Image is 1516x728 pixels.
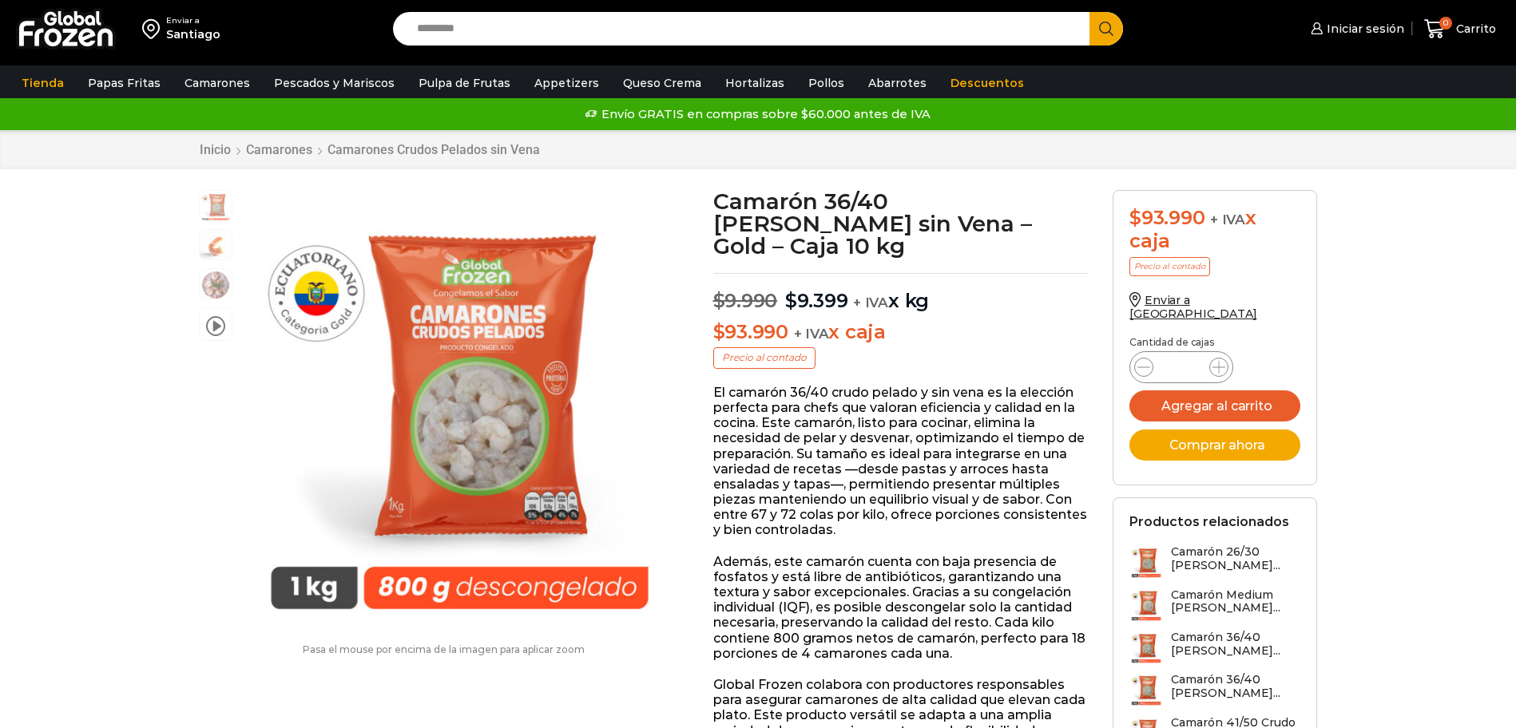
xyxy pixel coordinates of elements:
[1129,257,1210,276] p: Precio al contado
[177,68,258,98] a: Camarones
[800,68,852,98] a: Pollos
[14,68,72,98] a: Tienda
[1129,588,1300,623] a: Camarón Medium [PERSON_NAME]...
[943,68,1032,98] a: Descuentos
[1452,21,1496,37] span: Carrito
[200,191,232,223] span: PM04004041
[785,289,848,312] bdi: 9.399
[1129,390,1300,421] button: Agregar al carrito
[1210,212,1245,227] span: + IVA
[1171,545,1300,572] h3: Camarón 26/30 [PERSON_NAME]...
[1129,429,1300,461] button: Comprar ahora
[713,273,1089,313] p: x kg
[526,68,607,98] a: Appetizers
[713,320,725,343] span: $
[713,190,1089,257] h1: Camarón 36/40 [PERSON_NAME] sin Vena – Gold – Caja 10 kg
[1439,17,1452,30] span: 0
[1171,631,1300,658] h3: Camarón 36/40 [PERSON_NAME]...
[1129,631,1300,665] a: Camarón 36/40 [PERSON_NAME]...
[1129,545,1300,580] a: Camarón 26/30 [PERSON_NAME]...
[200,230,232,262] span: camaron-sin-cascara
[1171,673,1300,700] h3: Camarón 36/40 [PERSON_NAME]...
[142,15,166,42] img: address-field-icon.svg
[1129,206,1141,229] span: $
[1171,588,1300,615] h3: Camarón Medium [PERSON_NAME]...
[794,326,829,342] span: + IVA
[166,15,220,26] div: Enviar a
[1129,207,1300,253] div: x caja
[853,295,888,311] span: + IVA
[1166,356,1197,378] input: Product quantity
[1129,293,1257,321] a: Enviar a [GEOGRAPHIC_DATA]
[713,385,1089,538] p: El camarón 36/40 crudo pelado y sin vena es la elección perfecta para chefs que valoran eficienci...
[266,68,403,98] a: Pescados y Mariscos
[615,68,709,98] a: Queso Crema
[713,554,1089,661] p: Además, este camarón cuenta con baja presencia de fosfatos y está libre de antibióticos, garantiz...
[713,289,778,312] bdi: 9.990
[1420,10,1500,48] a: 0 Carrito
[80,68,169,98] a: Papas Fritas
[713,347,816,368] p: Precio al contado
[1129,206,1204,229] bdi: 93.990
[199,644,689,655] p: Pasa el mouse por encima de la imagen para aplicar zoom
[713,320,788,343] bdi: 93.990
[717,68,792,98] a: Hortalizas
[860,68,935,98] a: Abarrotes
[199,142,232,157] a: Inicio
[713,289,725,312] span: $
[1323,21,1404,37] span: Iniciar sesión
[1129,514,1289,529] h2: Productos relacionados
[327,142,541,157] a: Camarones Crudos Pelados sin Vena
[1129,337,1300,348] p: Cantidad de cajas
[1129,673,1300,707] a: Camarón 36/40 [PERSON_NAME]...
[785,289,797,312] span: $
[245,142,313,157] a: Camarones
[411,68,518,98] a: Pulpa de Frutas
[199,142,541,157] nav: Breadcrumb
[1307,13,1404,45] a: Iniciar sesión
[713,321,1089,344] p: x caja
[166,26,220,42] div: Santiago
[200,269,232,301] span: camarones-2
[1089,12,1123,45] button: Search button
